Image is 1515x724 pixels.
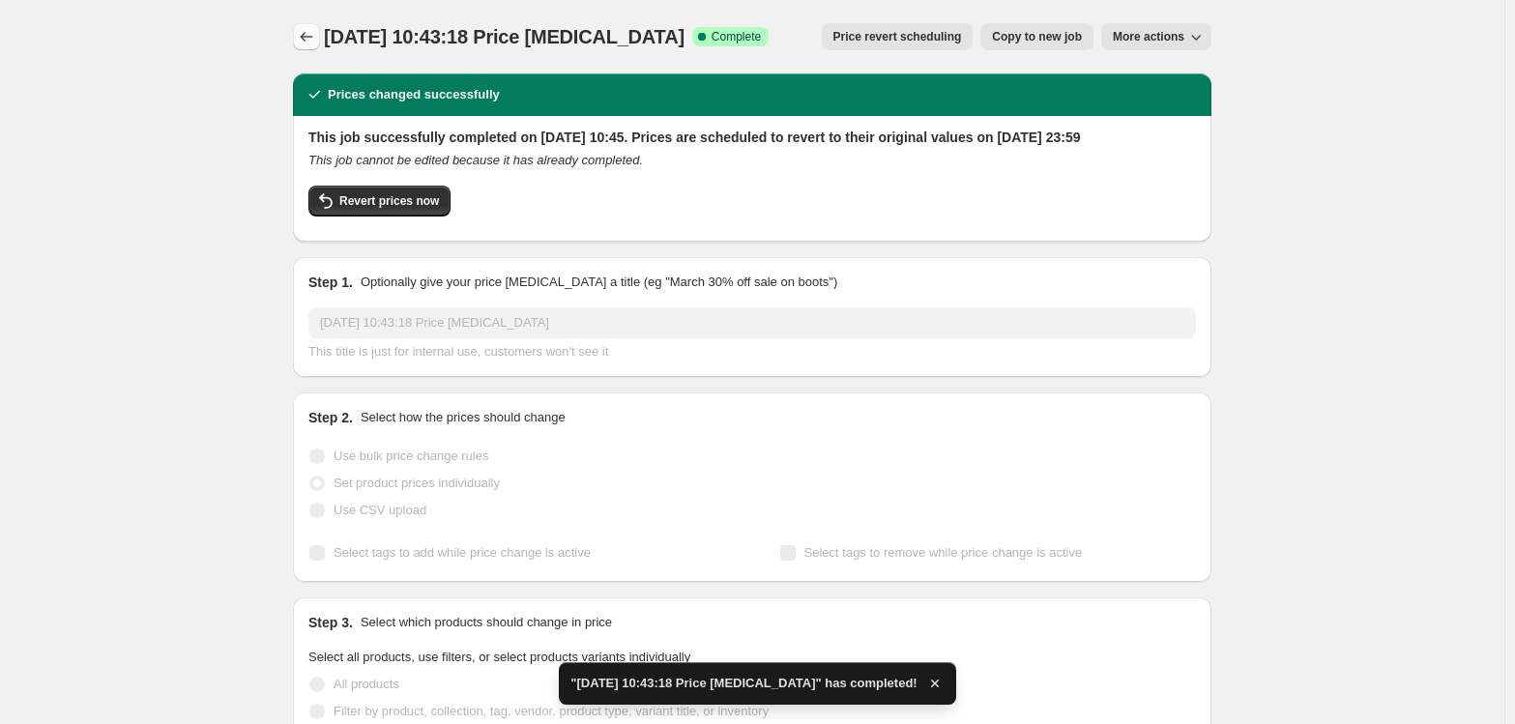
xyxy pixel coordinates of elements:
[992,29,1082,44] span: Copy to new job
[339,193,439,209] span: Revert prices now
[712,29,761,44] span: Complete
[334,704,769,718] span: Filter by product, collection, tag, vendor, product type, variant title, or inventory
[361,613,612,632] p: Select which products should change in price
[822,23,974,50] button: Price revert scheduling
[361,408,566,427] p: Select how the prices should change
[334,677,399,691] span: All products
[293,23,320,50] button: Price change jobs
[980,23,1093,50] button: Copy to new job
[308,128,1196,147] h2: This job successfully completed on [DATE] 10:45. Prices are scheduled to revert to their original...
[308,273,353,292] h2: Step 1.
[308,650,690,664] span: Select all products, use filters, or select products variants individually
[570,674,917,693] span: "[DATE] 10:43:18 Price [MEDICAL_DATA]" has completed!
[308,153,643,167] i: This job cannot be edited because it has already completed.
[308,408,353,427] h2: Step 2.
[1113,29,1184,44] span: More actions
[334,545,591,560] span: Select tags to add while price change is active
[334,503,426,517] span: Use CSV upload
[308,613,353,632] h2: Step 3.
[308,344,608,359] span: This title is just for internal use, customers won't see it
[334,476,500,490] span: Set product prices individually
[804,545,1083,560] span: Select tags to remove while price change is active
[1101,23,1211,50] button: More actions
[833,29,962,44] span: Price revert scheduling
[308,186,451,217] button: Revert prices now
[334,449,488,463] span: Use bulk price change rules
[308,307,1196,338] input: 30% off holiday sale
[328,85,500,104] h2: Prices changed successfully
[324,26,685,47] span: [DATE] 10:43:18 Price [MEDICAL_DATA]
[361,273,837,292] p: Optionally give your price [MEDICAL_DATA] a title (eg "March 30% off sale on boots")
